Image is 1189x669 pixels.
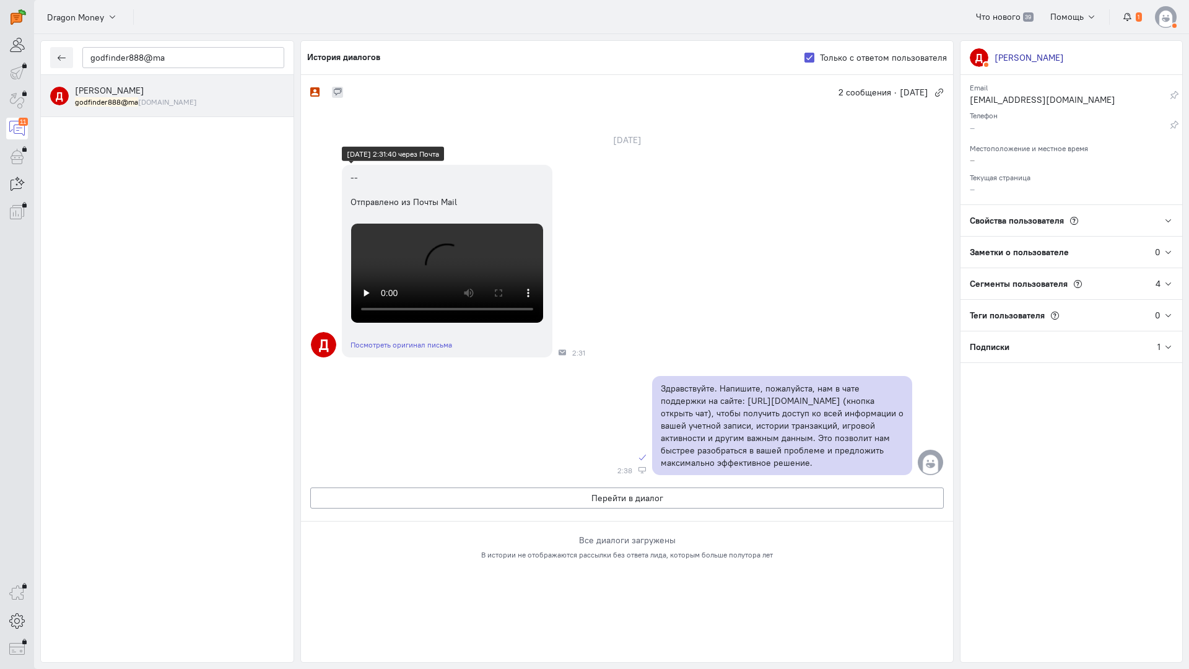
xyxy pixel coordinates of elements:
h5: История диалогов [307,53,380,62]
text: Д [319,336,329,354]
input: Поиск по имени, почте, телефону [82,47,284,68]
div: Все диалоги загружены [310,534,944,546]
text: Д [56,89,63,102]
button: Dragon Money [40,6,124,28]
span: Теги пользователя [970,310,1045,321]
div: -- Отправлено из Почты Mail [351,171,544,208]
span: 2:38 [617,466,632,475]
span: Помощь [1050,11,1084,22]
span: 2:31 [572,349,585,357]
div: В истории не отображаются рассылки без ответа лида, которым больше полутора лет [310,549,944,560]
div: Местоположение и местное время [970,140,1173,154]
small: Email [970,80,988,92]
small: Телефон [970,108,998,120]
div: 4 [1156,278,1161,290]
mark: godfinder888@ma [75,97,138,107]
span: – [970,154,975,165]
text: Д [975,51,983,64]
div: [PERSON_NAME] [995,51,1064,64]
span: 1 [1136,12,1142,22]
a: Что нового 39 [969,6,1040,27]
div: 11 [19,118,28,126]
a: Посмотреть оригинал письма [351,340,452,349]
div: [DATE] 2:31:40 через Почта [347,149,439,159]
span: Dragon Money [47,11,104,24]
button: 1 [1116,6,1149,27]
div: Текущая страница [970,169,1173,183]
div: Веб-панель [638,466,646,474]
div: Почта [559,349,566,356]
button: Помощь [1043,6,1104,27]
span: 2 сообщения [838,86,891,98]
div: 0 [1155,246,1161,258]
div: – [970,121,1170,137]
span: Свойства пользователя [970,215,1064,226]
button: Перейти в диалог [310,488,944,509]
span: 39 [1023,12,1034,22]
p: Здравствуйте. Напишите, пожалуйста, нам в чате поддержки на сайте: [URL][DOMAIN_NAME] (кнопка отк... [661,382,904,469]
span: Что нового [976,11,1021,22]
span: [DATE] [900,86,928,98]
span: · [894,86,897,98]
div: Подписки [960,331,1157,362]
small: godfinder888@mail.ru [75,97,197,107]
span: Сегменты пользователя [970,278,1068,289]
span: Дмитрий Полозов [75,85,144,96]
div: Заметки о пользователе [960,237,1155,268]
div: 1 [1157,341,1161,353]
span: – [970,183,975,195]
img: carrot-quest.svg [11,9,26,25]
label: Только с ответом пользователя [820,51,947,64]
div: [DATE] [599,131,655,149]
img: default-v4.png [1155,6,1177,28]
div: 0 [1155,309,1161,321]
div: [EMAIL_ADDRESS][DOMAIN_NAME] [970,94,1170,109]
a: 11 [6,118,28,139]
